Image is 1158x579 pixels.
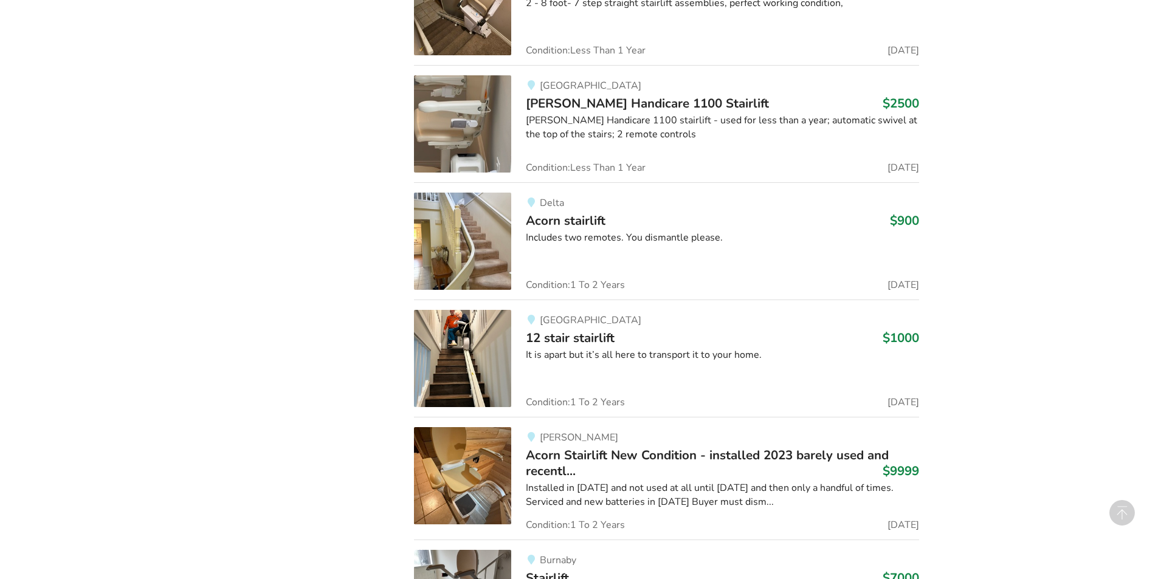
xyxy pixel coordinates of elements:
span: [DATE] [887,280,919,290]
span: Condition: 1 To 2 Years [526,397,625,407]
span: Acorn stairlift [526,212,605,229]
span: Burnaby [540,553,576,567]
span: Acorn Stairlift New Condition - installed 2023 barely used and recentl... [526,447,889,479]
div: Includes two remotes. You dismantle please. [526,231,919,245]
a: mobility-acorn stairlift new condition - installed 2023 barely used and recently serviced open to... [414,417,919,540]
h3: $900 [890,213,919,228]
img: mobility-12 stair stairlift [414,310,511,407]
a: mobility-savaria handicare 1100 stairlift[GEOGRAPHIC_DATA][PERSON_NAME] Handicare 1100 Stairlift$... [414,65,919,182]
div: Installed in [DATE] and not used at all until [DATE] and then only a handful of times. Serviced a... [526,481,919,509]
img: mobility-savaria handicare 1100 stairlift [414,75,511,173]
a: mobility-12 stair stairlift[GEOGRAPHIC_DATA]12 stair stairlift$1000It is apart but it’s all here ... [414,300,919,417]
span: Delta [540,196,564,210]
span: [GEOGRAPHIC_DATA] [540,79,641,92]
span: Condition: Less Than 1 Year [526,163,646,173]
span: Condition: 1 To 2 Years [526,280,625,290]
span: Condition: Less Than 1 Year [526,46,646,55]
div: It is apart but it’s all here to transport it to your home. [526,348,919,362]
img: mobility-acorn stairlift [414,193,511,290]
span: [DATE] [887,397,919,407]
div: [PERSON_NAME] Handicare 1100 stairlift - used for less than a year; automatic swivel at the top o... [526,114,919,142]
a: mobility-acorn stairliftDeltaAcorn stairlift$900Includes two remotes. You dismantle please.Condit... [414,182,919,300]
span: [DATE] [887,163,919,173]
h3: $2500 [883,95,919,111]
span: 12 stair stairlift [526,329,615,346]
span: [PERSON_NAME] Handicare 1100 Stairlift [526,95,769,112]
img: mobility-acorn stairlift new condition - installed 2023 barely used and recently serviced open to... [414,427,511,524]
h3: $9999 [883,463,919,479]
h3: $1000 [883,330,919,346]
span: [PERSON_NAME] [540,431,618,444]
span: [DATE] [887,46,919,55]
span: Condition: 1 To 2 Years [526,520,625,530]
span: [DATE] [887,520,919,530]
span: [GEOGRAPHIC_DATA] [540,313,641,327]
